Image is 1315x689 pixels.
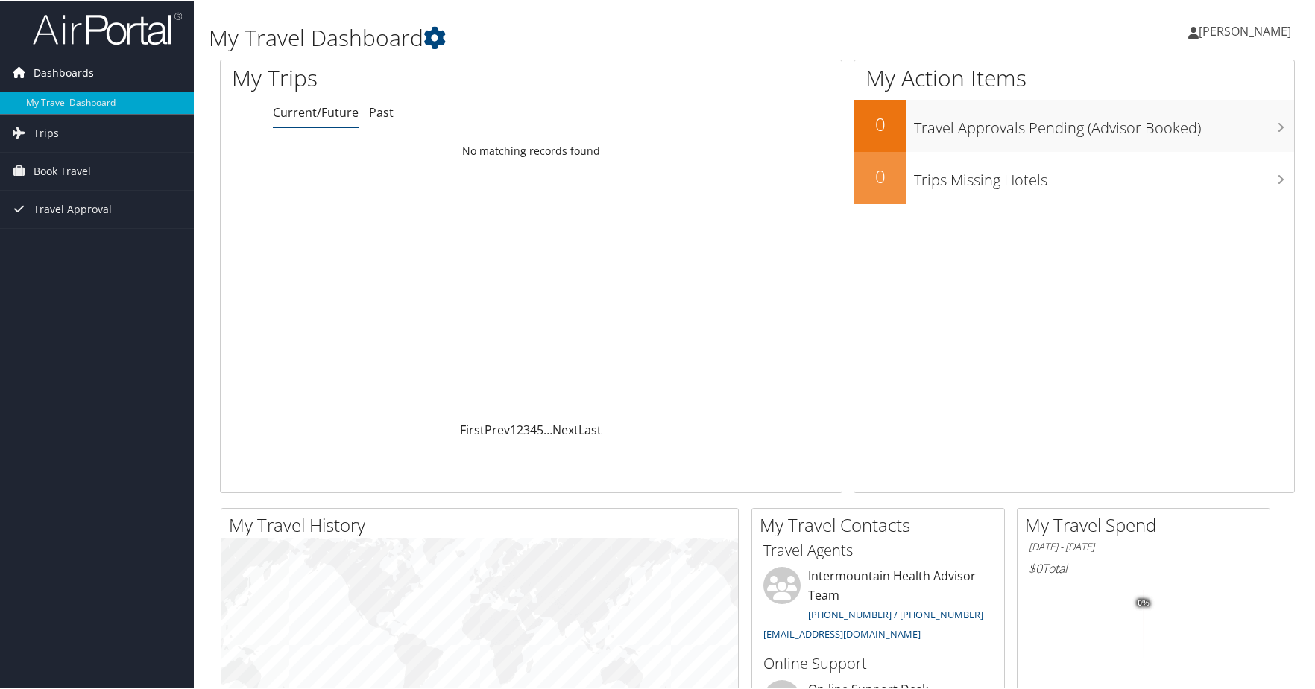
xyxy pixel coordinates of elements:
[763,626,921,639] a: [EMAIL_ADDRESS][DOMAIN_NAME]
[854,110,906,136] h2: 0
[1025,511,1270,536] h2: My Travel Spend
[756,565,1000,645] li: Intermountain Health Advisor Team
[763,539,993,559] h3: Travel Agents
[34,189,112,226] span: Travel Approval
[369,103,394,119] a: Past
[543,420,552,436] span: …
[229,511,738,536] h2: My Travel History
[34,53,94,90] span: Dashboards
[517,420,523,436] a: 2
[552,420,578,436] a: Next
[578,420,602,436] a: Last
[914,109,1294,137] h3: Travel Approvals Pending (Advisor Booked)
[1199,22,1291,38] span: [PERSON_NAME]
[914,161,1294,189] h3: Trips Missing Hotels
[854,61,1294,92] h1: My Action Items
[763,652,993,673] h3: Online Support
[33,10,182,45] img: airportal-logo.png
[1029,559,1042,575] span: $0
[34,113,59,150] span: Trips
[460,420,485,436] a: First
[510,420,517,436] a: 1
[221,136,842,163] td: No matching records found
[1029,559,1258,575] h6: Total
[485,420,510,436] a: Prev
[854,150,1294,203] a: 0Trips Missing Hotels
[209,21,940,52] h1: My Travel Dashboard
[537,420,543,436] a: 5
[232,61,572,92] h1: My Trips
[854,162,906,188] h2: 0
[530,420,537,436] a: 4
[523,420,530,436] a: 3
[760,511,1004,536] h2: My Travel Contacts
[854,98,1294,150] a: 0Travel Approvals Pending (Advisor Booked)
[34,151,91,188] span: Book Travel
[1138,597,1150,606] tspan: 0%
[273,103,359,119] a: Current/Future
[1029,539,1258,553] h6: [DATE] - [DATE]
[1188,7,1306,52] a: [PERSON_NAME]
[808,606,983,620] a: [PHONE_NUMBER] / [PHONE_NUMBER]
